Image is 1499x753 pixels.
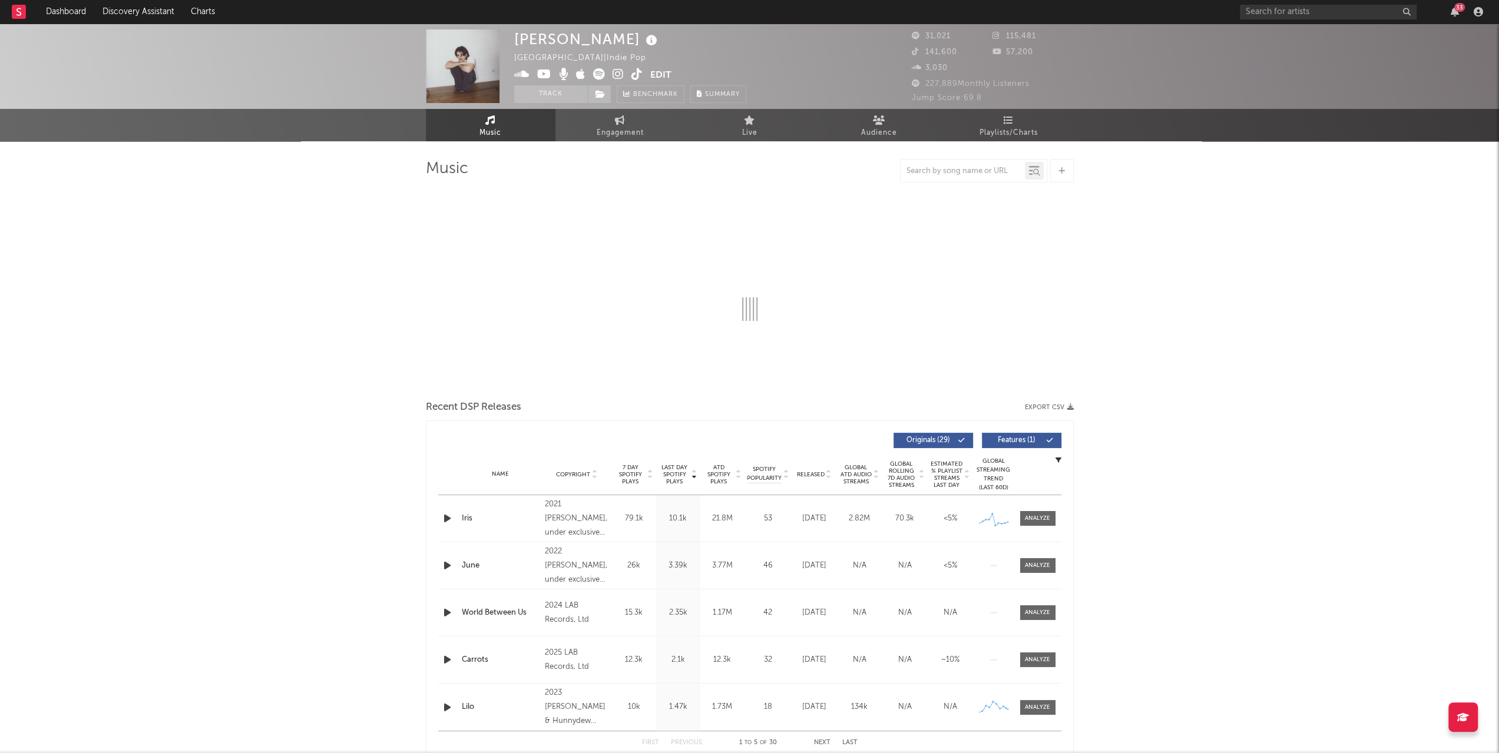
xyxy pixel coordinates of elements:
[703,464,734,485] span: ATD Spotify Plays
[615,701,653,713] div: 10k
[462,560,539,572] a: June
[901,437,955,444] span: Originals ( 29 )
[795,654,834,666] div: [DATE]
[703,607,742,619] div: 1.17M
[633,88,678,102] span: Benchmark
[544,646,608,674] div: 2025 LAB Records, Ltd
[795,560,834,572] div: [DATE]
[931,460,963,489] span: Estimated % Playlist Streams Last Day
[931,654,970,666] div: ~ 10 %
[990,437,1044,444] span: Features ( 1 )
[544,686,608,728] div: 2023 [PERSON_NAME] & Hunnydew Recordings
[815,109,944,141] a: Audience
[912,32,951,40] span: 31,021
[944,109,1074,141] a: Playlists/Charts
[982,433,1061,448] button: Features(1)
[980,126,1038,140] span: Playlists/Charts
[555,109,685,141] a: Engagement
[659,464,690,485] span: Last Day Spotify Plays
[1454,3,1465,12] div: 33
[885,654,925,666] div: N/A
[615,654,653,666] div: 12.3k
[615,464,646,485] span: 7 Day Spotify Plays
[617,85,684,103] a: Benchmark
[742,126,757,140] span: Live
[726,736,790,750] div: 1 5 30
[885,460,918,489] span: Global Rolling 7D Audio Streams
[514,85,588,103] button: Track
[556,471,590,478] span: Copyright
[912,94,982,102] span: Jump Score: 69.8
[795,607,834,619] div: [DATE]
[747,513,789,525] div: 53
[814,739,830,746] button: Next
[744,740,752,745] span: to
[642,739,659,746] button: First
[462,654,539,666] a: Carrots
[615,607,653,619] div: 15.3k
[747,607,789,619] div: 42
[747,465,782,483] span: Spotify Popularity
[703,701,742,713] div: 1.73M
[659,560,697,572] div: 3.39k
[650,68,671,83] button: Edit
[703,560,742,572] div: 3.77M
[685,109,815,141] a: Live
[1451,7,1459,16] button: 33
[912,80,1030,88] span: 227,889 Monthly Listeners
[544,599,608,627] div: 2024 LAB Records, Ltd
[931,701,970,713] div: N/A
[885,607,925,619] div: N/A
[992,48,1033,56] span: 57,200
[1025,404,1074,411] button: Export CSV
[462,701,539,713] a: Lilo
[931,513,970,525] div: <5%
[901,167,1025,176] input: Search by song name or URL
[659,513,697,525] div: 10.1k
[426,109,555,141] a: Music
[795,701,834,713] div: [DATE]
[544,497,608,540] div: 2021 [PERSON_NAME], under exclusive license to Hunnydew Recordings.
[659,654,697,666] div: 2.1k
[514,51,660,65] div: [GEOGRAPHIC_DATA] | Indie Pop
[462,470,539,479] div: Name
[703,654,742,666] div: 12.3k
[690,85,746,103] button: Summary
[976,457,1011,492] div: Global Streaming Trend (Last 60D)
[462,513,539,525] a: Iris
[615,513,653,525] div: 79.1k
[885,560,925,572] div: N/A
[840,701,879,713] div: 134k
[479,126,501,140] span: Music
[840,607,879,619] div: N/A
[462,607,539,619] a: World Between Us
[795,513,834,525] div: [DATE]
[747,654,789,666] div: 32
[747,560,789,572] div: 46
[659,701,697,713] div: 1.47k
[861,126,897,140] span: Audience
[840,513,879,525] div: 2.82M
[912,64,948,72] span: 3,030
[760,740,767,745] span: of
[705,91,740,98] span: Summary
[912,48,957,56] span: 141,600
[885,513,925,525] div: 70.3k
[671,739,702,746] button: Previous
[426,400,521,414] span: Recent DSP Releases
[615,560,653,572] div: 26k
[840,560,879,572] div: N/A
[931,560,970,572] div: <5%
[840,464,872,485] span: Global ATD Audio Streams
[842,739,858,746] button: Last
[885,701,925,713] div: N/A
[597,126,644,140] span: Engagement
[1240,5,1417,19] input: Search for artists
[514,29,660,49] div: [PERSON_NAME]
[931,607,970,619] div: N/A
[659,607,697,619] div: 2.35k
